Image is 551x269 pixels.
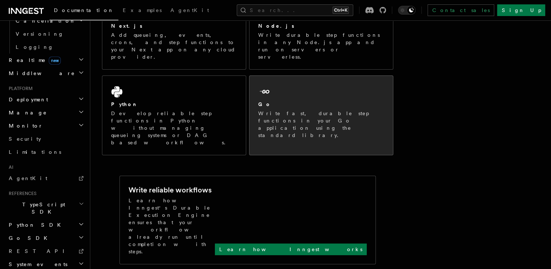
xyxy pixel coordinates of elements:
button: Deployment [6,93,86,106]
button: TypeScript SDK [6,198,86,218]
p: Add queueing, events, crons, and step functions to your Next app on any cloud provider. [111,31,237,61]
span: Monitor [6,122,43,129]
span: Platform [6,86,33,91]
a: Contact sales [428,4,494,16]
p: Learn how Inngest's Durable Execution Engine ensures that your workflow already run until complet... [129,197,215,255]
span: Cancellation [13,17,76,24]
span: Versioning [16,31,64,37]
button: Manage [6,106,86,119]
span: Deployment [6,96,48,103]
span: Realtime [6,56,61,64]
span: Logging [16,44,54,50]
a: Examples [118,2,166,20]
a: REST API [6,245,86,258]
span: Documentation [54,7,114,13]
kbd: Ctrl+K [332,7,349,14]
button: Python SDK [6,218,86,231]
a: Learn how Inngest works [215,243,367,255]
a: Versioning [13,27,86,40]
a: GoWrite fast, durable step functions in your Go application using the standard library. [249,75,393,155]
a: AgentKit [166,2,213,20]
button: Realtimenew [6,54,86,67]
p: Write durable step functions in any Node.js app and run on servers or serverless. [258,31,384,61]
span: References [6,191,36,196]
a: Documentation [50,2,118,20]
span: Middleware [6,70,75,77]
span: AI [6,164,13,170]
h2: Next.js [111,22,142,30]
span: REST API [9,248,71,254]
span: Examples [123,7,162,13]
button: Middleware [6,67,86,80]
span: Python SDK [6,221,65,229]
a: AgentKit [6,172,86,185]
a: Limitations [6,145,86,159]
span: Go SDK [6,234,52,242]
h2: Go [258,101,271,108]
span: AgentKit [170,7,209,13]
span: AgentKit [9,175,47,181]
p: Write fast, durable step functions in your Go application using the standard library. [258,110,384,139]
span: Security [9,136,41,142]
a: PythonDevelop reliable step functions in Python without managing queueing systems or DAG based wo... [102,75,246,155]
span: Manage [6,109,47,116]
a: Logging [13,40,86,54]
span: Limitations [9,149,61,155]
a: Security [6,132,86,145]
h2: Write reliable workflows [129,185,212,195]
button: Cancellation [13,14,86,27]
button: Monitor [6,119,86,132]
span: new [49,56,61,65]
span: TypeScript SDK [6,201,79,215]
p: Develop reliable step functions in Python without managing queueing systems or DAG based workflows. [111,110,237,146]
h2: Python [111,101,138,108]
button: Search...Ctrl+K [237,4,353,16]
a: Sign Up [497,4,545,16]
h2: Node.js [258,22,294,30]
p: Learn how Inngest works [219,246,362,253]
span: System events [6,261,67,268]
button: Go SDK [6,231,86,245]
button: Toggle dark mode [398,6,416,15]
